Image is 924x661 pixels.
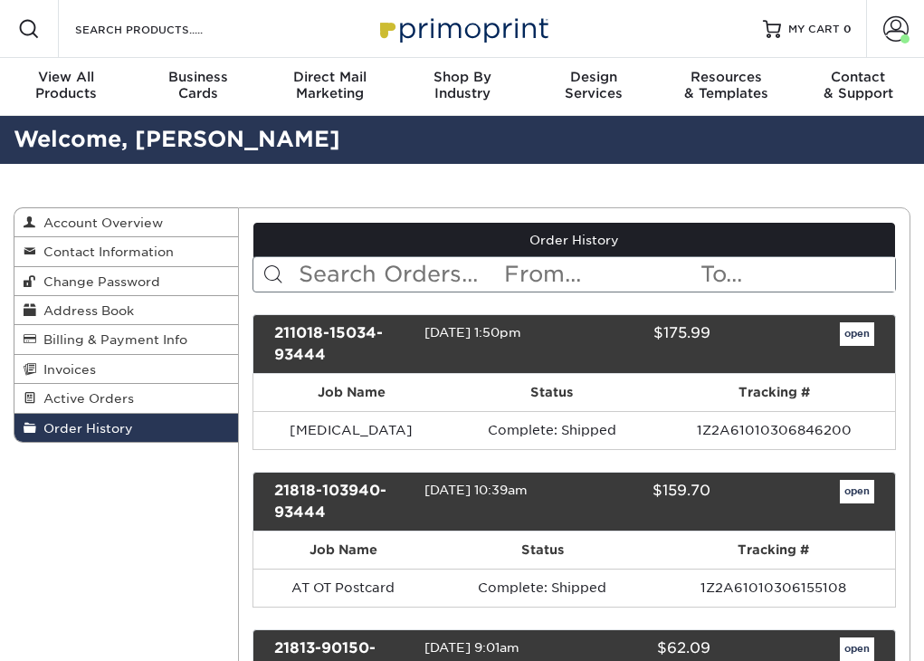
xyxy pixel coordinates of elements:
span: Direct Mail [264,69,396,85]
a: Invoices [14,355,238,384]
span: Business [132,69,264,85]
a: open [840,480,874,503]
span: Change Password [36,274,160,289]
th: Status [433,532,652,569]
td: Complete: Shipped [450,411,654,449]
span: Active Orders [36,391,134,406]
a: open [840,637,874,661]
div: Marketing [264,69,396,101]
th: Job Name [253,532,433,569]
a: Account Overview [14,208,238,237]
a: Contact Information [14,237,238,266]
th: Job Name [253,374,450,411]
td: [MEDICAL_DATA] [253,411,450,449]
span: 0 [843,23,852,35]
a: Shop ByIndustry [396,58,529,116]
input: From... [502,257,699,292]
span: Billing & Payment Info [36,332,187,347]
a: Order History [253,223,895,257]
a: Active Orders [14,384,238,413]
div: Industry [396,69,529,101]
span: Design [528,69,660,85]
a: open [840,322,874,346]
img: Primoprint [372,9,553,48]
span: [DATE] 10:39am [424,483,528,497]
span: Contact [792,69,924,85]
span: [DATE] 9:01am [424,640,519,655]
div: $175.99 [560,322,724,366]
span: Order History [36,421,133,436]
th: Tracking # [652,532,895,569]
a: Direct MailMarketing [264,58,396,116]
span: Address Book [36,303,134,318]
a: Change Password [14,267,238,296]
span: Shop By [396,69,529,85]
div: & Templates [660,69,792,101]
a: DesignServices [528,58,660,116]
span: Resources [660,69,792,85]
a: Order History [14,414,238,442]
input: To... [699,257,895,292]
th: Tracking # [654,374,895,411]
td: AT OT Postcard [253,569,433,607]
div: Cards [132,69,264,101]
span: Contact Information [36,244,174,259]
td: 1Z2A61010306155108 [652,569,895,607]
div: $159.70 [560,480,724,523]
a: Billing & Payment Info [14,325,238,354]
a: Address Book [14,296,238,325]
td: 1Z2A61010306846200 [654,411,895,449]
div: Services [528,69,660,101]
span: [DATE] 1:50pm [424,325,521,340]
span: MY CART [788,22,840,37]
td: Complete: Shipped [433,569,652,607]
span: Invoices [36,362,96,377]
th: Status [450,374,654,411]
a: BusinessCards [132,58,264,116]
div: 21818-103940-93444 [261,480,424,523]
input: SEARCH PRODUCTS..... [73,18,250,40]
span: Account Overview [36,216,163,230]
div: 211018-15034-93444 [261,322,424,366]
input: Search Orders... [297,257,502,292]
a: Resources& Templates [660,58,792,116]
div: & Support [792,69,924,101]
a: Contact& Support [792,58,924,116]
